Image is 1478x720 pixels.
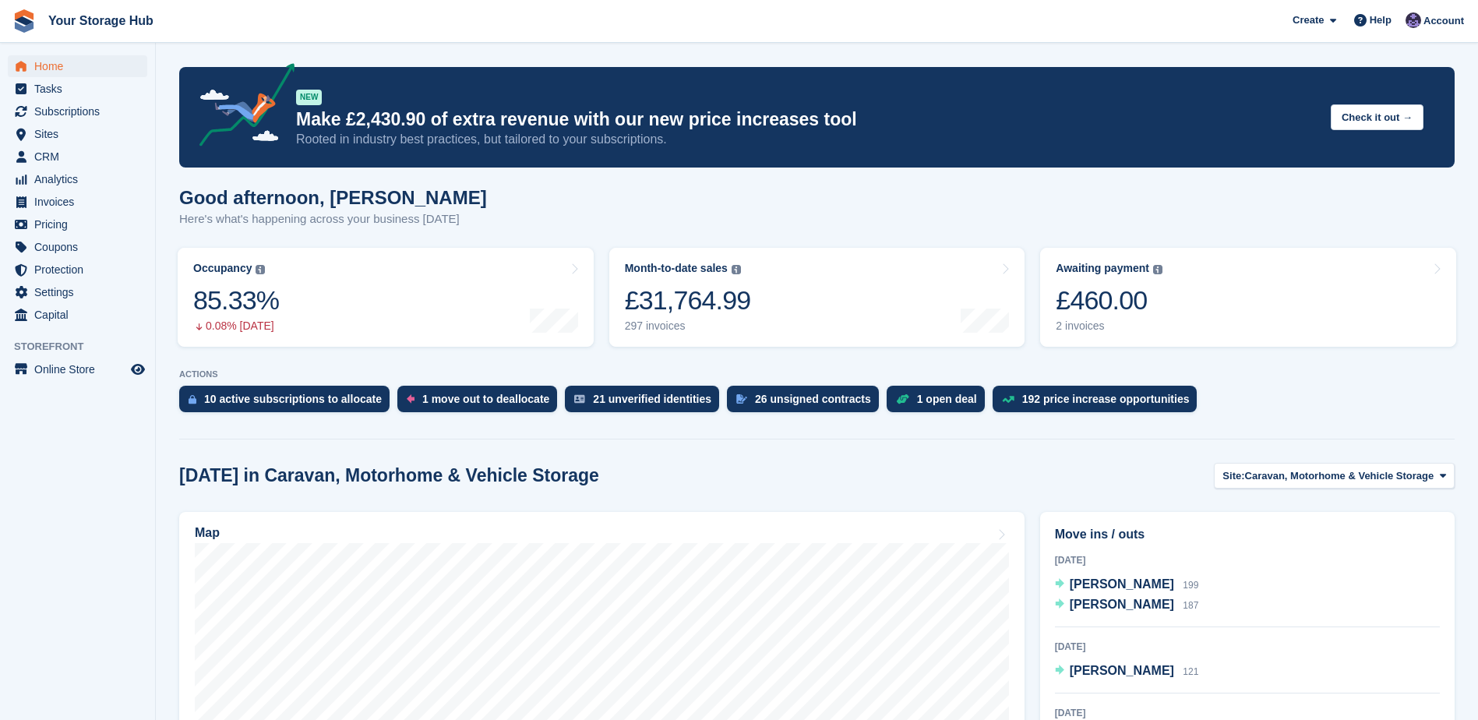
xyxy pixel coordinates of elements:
[34,236,128,258] span: Coupons
[256,265,265,274] img: icon-info-grey-7440780725fd019a000dd9b08b2336e03edf1995a4989e88bcd33f0948082b44.svg
[8,123,147,145] a: menu
[1222,468,1244,484] span: Site:
[296,131,1318,148] p: Rooted in industry best practices, but tailored to your subscriptions.
[8,236,147,258] a: menu
[1406,12,1421,28] img: Liam Beddard
[204,393,382,405] div: 10 active subscriptions to allocate
[296,90,322,105] div: NEW
[1055,525,1440,544] h2: Move ins / outs
[8,55,147,77] a: menu
[1370,12,1392,28] span: Help
[42,8,160,34] a: Your Storage Hub
[14,339,155,355] span: Storefront
[1055,595,1199,616] a: [PERSON_NAME] 187
[1056,262,1149,275] div: Awaiting payment
[1183,600,1198,611] span: 187
[178,248,594,347] a: Occupancy 85.33% 0.08% [DATE]
[1056,319,1162,333] div: 2 invoices
[195,526,220,540] h2: Map
[896,394,909,404] img: deal-1b604bf984904fb50ccaf53a9ad4b4a5d6e5aea283cecdc64d6e3604feb123c2.svg
[1214,463,1455,489] button: Site: Caravan, Motorhome & Vehicle Storage
[8,358,147,380] a: menu
[1070,664,1174,677] span: [PERSON_NAME]
[34,123,128,145] span: Sites
[8,168,147,190] a: menu
[179,187,487,208] h1: Good afternoon, [PERSON_NAME]
[1070,598,1174,611] span: [PERSON_NAME]
[625,319,751,333] div: 297 invoices
[1183,666,1198,677] span: 121
[8,101,147,122] a: menu
[179,465,599,486] h2: [DATE] in Caravan, Motorhome & Vehicle Storage
[732,265,741,274] img: icon-info-grey-7440780725fd019a000dd9b08b2336e03edf1995a4989e88bcd33f0948082b44.svg
[8,191,147,213] a: menu
[8,146,147,168] a: menu
[34,214,128,235] span: Pricing
[565,386,727,420] a: 21 unverified identities
[625,262,728,275] div: Month-to-date sales
[1070,577,1174,591] span: [PERSON_NAME]
[1055,553,1440,567] div: [DATE]
[407,394,414,404] img: move_outs_to_deallocate_icon-f764333ba52eb49d3ac5e1228854f67142a1ed5810a6f6cc68b1a99e826820c5.svg
[625,284,751,316] div: £31,764.99
[189,394,196,404] img: active_subscription_to_allocate_icon-d502201f5373d7db506a760aba3b589e785aa758c864c3986d89f69b8ff3...
[34,55,128,77] span: Home
[34,191,128,213] span: Invoices
[755,393,871,405] div: 26 unsigned contracts
[727,386,887,420] a: 26 unsigned contracts
[1153,265,1162,274] img: icon-info-grey-7440780725fd019a000dd9b08b2336e03edf1995a4989e88bcd33f0948082b44.svg
[34,146,128,168] span: CRM
[179,369,1455,379] p: ACTIONS
[179,386,397,420] a: 10 active subscriptions to allocate
[193,319,279,333] div: 0.08% [DATE]
[593,393,711,405] div: 21 unverified identities
[1055,662,1199,682] a: [PERSON_NAME] 121
[34,358,128,380] span: Online Store
[1055,706,1440,720] div: [DATE]
[193,284,279,316] div: 85.33%
[574,394,585,404] img: verify_identity-adf6edd0f0f0b5bbfe63781bf79b02c33cf7c696d77639b501bdc392416b5a36.svg
[736,394,747,404] img: contract_signature_icon-13c848040528278c33f63329250d36e43548de30e8caae1d1a13099fd9432cc5.svg
[1056,284,1162,316] div: £460.00
[8,78,147,100] a: menu
[422,393,549,405] div: 1 move out to deallocate
[179,210,487,228] p: Here's what's happening across your business [DATE]
[8,281,147,303] a: menu
[917,393,977,405] div: 1 open deal
[186,63,295,152] img: price-adjustments-announcement-icon-8257ccfd72463d97f412b2fc003d46551f7dbcb40ab6d574587a9cd5c0d94...
[34,78,128,100] span: Tasks
[1055,640,1440,654] div: [DATE]
[1293,12,1324,28] span: Create
[34,281,128,303] span: Settings
[34,101,128,122] span: Subscriptions
[34,304,128,326] span: Capital
[1183,580,1198,591] span: 199
[129,360,147,379] a: Preview store
[1423,13,1464,29] span: Account
[8,259,147,281] a: menu
[993,386,1205,420] a: 192 price increase opportunities
[34,259,128,281] span: Protection
[1022,393,1190,405] div: 192 price increase opportunities
[1002,396,1014,403] img: price_increase_opportunities-93ffe204e8149a01c8c9dc8f82e8f89637d9d84a8eef4429ea346261dce0b2c0.svg
[397,386,565,420] a: 1 move out to deallocate
[34,168,128,190] span: Analytics
[887,386,993,420] a: 1 open deal
[609,248,1025,347] a: Month-to-date sales £31,764.99 297 invoices
[296,108,1318,131] p: Make £2,430.90 of extra revenue with our new price increases tool
[1245,468,1434,484] span: Caravan, Motorhome & Vehicle Storage
[12,9,36,33] img: stora-icon-8386f47178a22dfd0bd8f6a31ec36ba5ce8667c1dd55bd0f319d3a0aa187defe.svg
[1055,575,1199,595] a: [PERSON_NAME] 199
[8,304,147,326] a: menu
[1331,104,1423,130] button: Check it out →
[8,214,147,235] a: menu
[1040,248,1456,347] a: Awaiting payment £460.00 2 invoices
[193,262,252,275] div: Occupancy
